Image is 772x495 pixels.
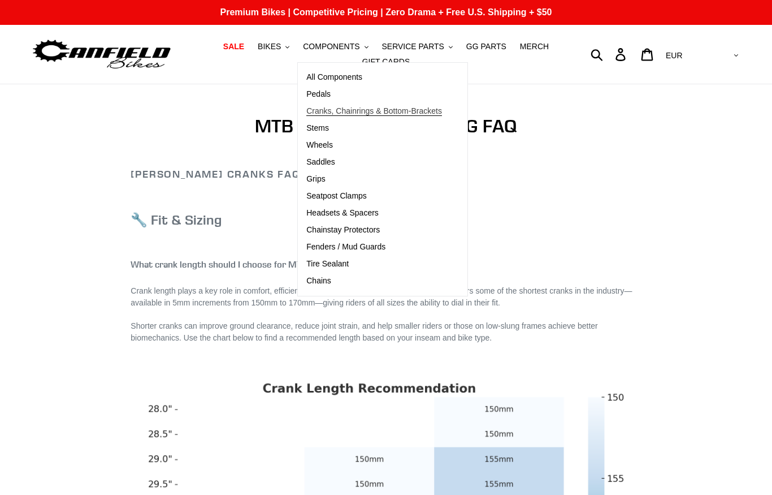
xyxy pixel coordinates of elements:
[298,171,450,188] a: Grips
[306,276,331,286] span: Chains
[298,120,450,137] a: Stems
[131,212,641,228] h3: 🔧 Fit & Sizing
[306,174,325,184] span: Grips
[306,123,329,133] span: Stems
[306,191,367,201] span: Seatpost Clamps
[298,188,450,205] a: Seatpost Clamps
[298,69,450,86] a: All Components
[306,157,335,167] span: Saddles
[381,42,444,51] span: SERVICE PARTS
[461,39,512,54] a: GG PARTS
[298,222,450,239] a: Chainstay Protectors
[131,168,641,180] h2: [PERSON_NAME] Cranks FAQ
[306,72,362,82] span: All Components
[218,39,250,54] a: SALE
[306,140,333,150] span: Wheels
[306,225,380,235] span: Chainstay Protectors
[298,86,450,103] a: Pedals
[520,42,549,51] span: MERCH
[298,273,450,290] a: Chains
[298,239,450,256] a: Fenders / Mud Guards
[131,285,641,309] p: Crank length plays a key role in comfort, efficiency, and pedal clearance. [PERSON_NAME] offers s...
[306,242,385,252] span: Fenders / Mud Guards
[306,89,331,99] span: Pedals
[298,137,450,154] a: Wheels
[252,39,295,54] button: BIKES
[31,37,172,72] img: Canfield Bikes
[298,256,450,273] a: Tire Sealant
[357,54,416,70] a: GIFT CARDS
[131,115,641,137] h1: MTB CRANK & CHAINRING FAQ
[306,259,349,269] span: Tire Sealant
[298,154,450,171] a: Saddles
[306,106,442,116] span: Cranks, Chainrings & Bottom-Brackets
[514,39,554,54] a: MERCH
[298,103,450,120] a: Cranks, Chainrings & Bottom-Brackets
[306,208,379,218] span: Headsets & Spacers
[223,42,244,51] span: SALE
[258,42,281,51] span: BIKES
[131,320,641,344] p: Shorter cranks can improve ground clearance, reduce joint strain, and help smaller riders or thos...
[131,259,641,270] h4: What crank length should I choose for MTB?
[376,39,458,54] button: SERVICE PARTS
[303,42,359,51] span: COMPONENTS
[362,57,410,67] span: GIFT CARDS
[466,42,506,51] span: GG PARTS
[298,205,450,222] a: Headsets & Spacers
[297,39,374,54] button: COMPONENTS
